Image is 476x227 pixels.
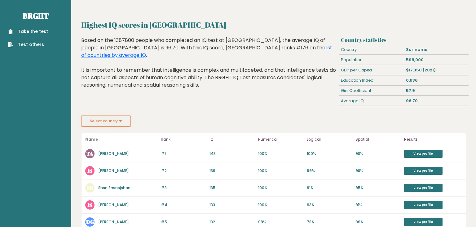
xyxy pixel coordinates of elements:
[403,75,469,85] div: 0.636
[98,219,129,225] a: [PERSON_NAME]
[209,151,254,157] p: 143
[87,167,92,174] text: IS
[403,55,469,65] div: 598,000
[209,136,254,143] p: IQ
[355,202,400,208] p: 91%
[339,96,404,106] div: Average IQ
[403,96,469,106] div: 96.70
[161,168,206,174] p: #2
[355,168,400,174] p: 98%
[8,28,48,35] a: Take the test
[339,86,404,96] div: Gini Coefficient
[209,185,254,191] p: 135
[81,19,466,30] h2: Highest IQ scores in [GEOGRAPHIC_DATA]
[307,168,352,174] p: 99%
[209,219,254,225] p: 132
[355,136,400,143] p: Spatial
[86,150,93,157] text: TA
[258,185,303,191] p: 100%
[404,150,443,158] a: View profile
[404,201,443,209] a: View profile
[404,218,443,226] a: View profile
[87,201,92,208] text: IS
[98,202,129,207] a: [PERSON_NAME]
[98,151,129,156] a: [PERSON_NAME]
[339,65,404,75] div: GDP per Capita
[404,167,443,175] a: View profile
[355,219,400,225] p: 99%
[403,65,469,75] div: $17,350 (2021)
[81,37,336,98] div: Based on the 1387800 people who completed an IQ test at [GEOGRAPHIC_DATA], the average IQ of peop...
[355,151,400,157] p: 98%
[87,184,93,191] text: SS
[339,45,404,55] div: Country
[307,136,352,143] p: Logical
[23,11,49,21] a: Brght
[258,202,303,208] p: 100%
[161,202,206,208] p: #4
[161,151,206,157] p: #1
[161,136,206,143] p: Rank
[339,75,404,85] div: Education Index
[339,55,404,65] div: Population
[404,184,443,192] a: View profile
[403,86,469,96] div: 57.9
[209,202,254,208] p: 133
[307,185,352,191] p: 91%
[404,136,462,143] p: Results
[86,218,94,225] text: DG
[8,41,48,48] a: Test others
[161,219,206,225] p: #5
[98,168,129,173] a: [PERSON_NAME]
[161,185,206,191] p: #3
[307,219,352,225] p: 78%
[98,185,130,190] a: Shsn Shsnsjshan
[85,137,98,142] b: Name
[355,185,400,191] p: 95%
[258,219,303,225] p: 99%
[258,151,303,157] p: 100%
[307,202,352,208] p: 93%
[258,136,303,143] p: Numerical
[403,45,469,55] div: Suriname
[307,151,352,157] p: 100%
[209,168,254,174] p: 139
[81,116,131,127] button: Select country
[258,168,303,174] p: 100%
[341,37,466,43] h3: Country statistics
[81,44,332,59] a: list of countries by average IQ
